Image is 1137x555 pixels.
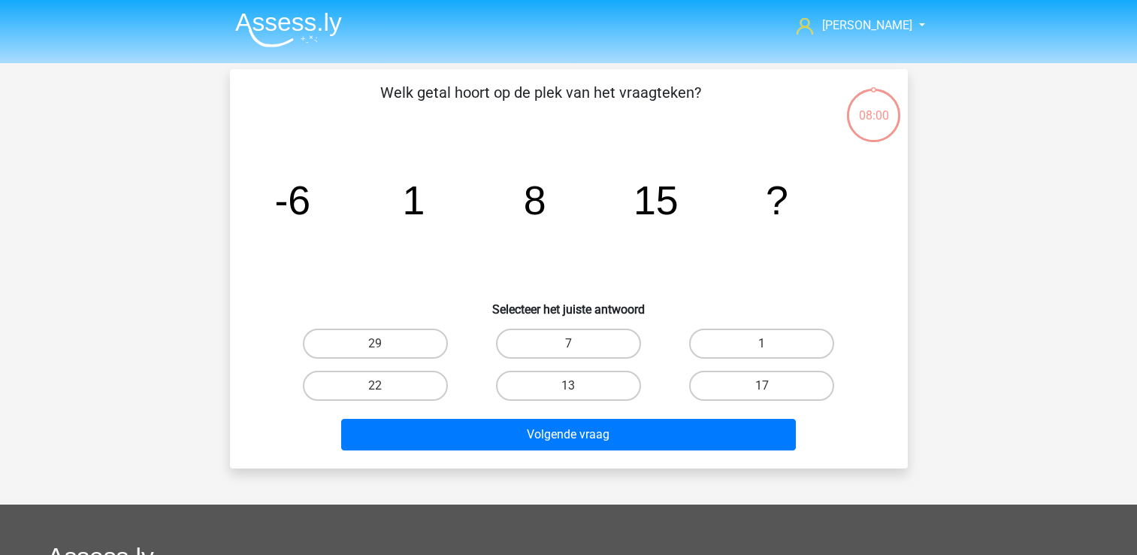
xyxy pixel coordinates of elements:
p: Welk getal hoort op de plek van het vraagteken? [254,81,827,126]
label: 22 [303,371,448,401]
span: [PERSON_NAME] [822,18,912,32]
label: 13 [496,371,641,401]
tspan: -6 [274,177,310,223]
div: 08:00 [845,87,902,125]
a: [PERSON_NAME] [791,17,914,35]
tspan: ? [766,177,788,223]
label: 7 [496,329,641,359]
tspan: 15 [633,177,678,223]
label: 17 [689,371,834,401]
tspan: 1 [402,177,425,223]
label: 1 [689,329,834,359]
img: Assessly [235,12,342,47]
label: 29 [303,329,448,359]
button: Volgende vraag [341,419,796,450]
h6: Selecteer het juiste antwoord [254,290,884,317]
tspan: 8 [523,177,546,223]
